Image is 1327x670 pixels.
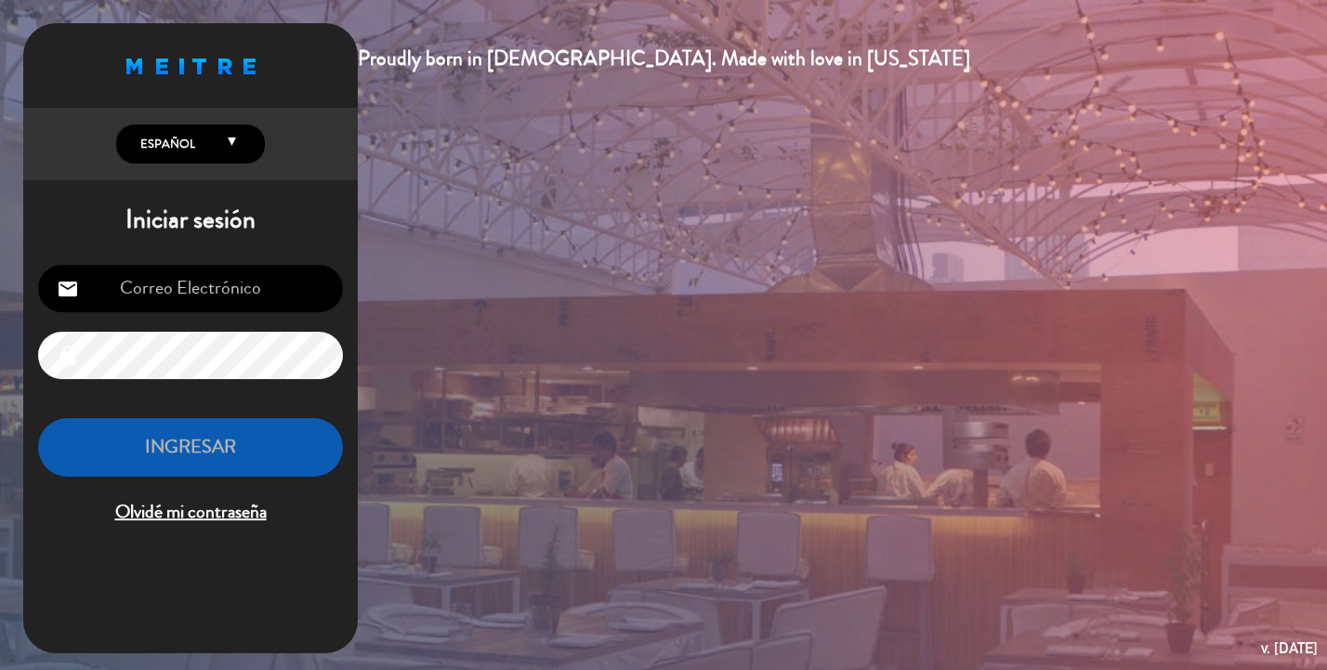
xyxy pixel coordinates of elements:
[23,204,358,236] h1: Iniciar sesión
[136,135,195,153] span: Español
[57,345,79,367] i: lock
[38,418,343,477] button: INGRESAR
[57,278,79,300] i: email
[1261,636,1318,661] div: v. [DATE]
[38,265,343,312] input: Correo Electrónico
[38,497,343,528] span: Olvidé mi contraseña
